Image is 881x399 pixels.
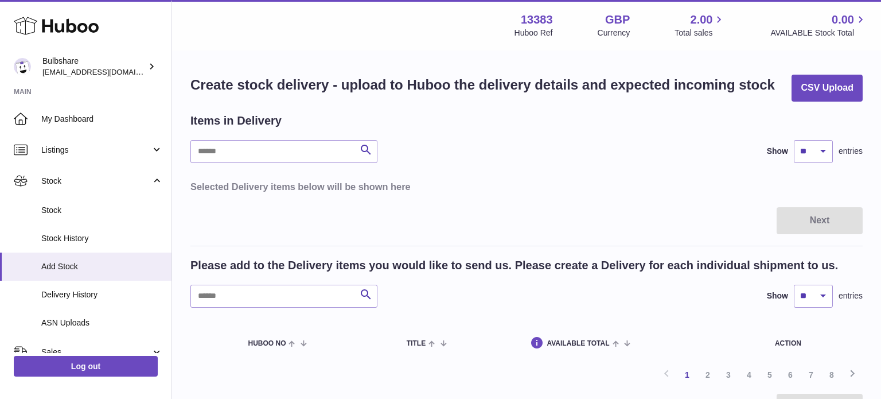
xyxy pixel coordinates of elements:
a: 6 [780,365,801,385]
div: Currency [598,28,630,38]
strong: GBP [605,12,630,28]
h3: Selected Delivery items below will be shown here [190,180,863,193]
h2: Please add to the Delivery items you would like to send us. Please create a Delivery for each ind... [190,258,838,273]
a: 7 [801,365,821,385]
span: AVAILABLE Total [547,340,609,347]
span: Listings [41,145,151,156]
div: Action [775,340,851,347]
span: Sales [41,347,151,358]
span: Stock [41,176,151,187]
h1: Create stock delivery - upload to Huboo the delivery details and expected incoming stock [190,76,775,94]
div: Bulbshare [42,56,146,78]
span: Add Stock [41,261,163,272]
a: 2 [697,365,718,385]
a: 0.00 AVAILABLE Stock Total [770,12,867,38]
span: 2.00 [691,12,713,28]
span: 0.00 [832,12,854,28]
a: 1 [677,365,697,385]
span: Stock History [41,233,163,244]
span: ASN Uploads [41,317,163,328]
button: CSV Upload [792,75,863,102]
a: 3 [718,365,739,385]
span: Total sales [675,28,726,38]
span: [EMAIL_ADDRESS][DOMAIN_NAME] [42,67,169,76]
a: 2.00 Total sales [675,12,726,38]
span: Delivery History [41,289,163,300]
a: 8 [821,365,842,385]
span: AVAILABLE Stock Total [770,28,867,38]
h2: Items in Delivery [190,113,282,129]
span: Stock [41,205,163,216]
label: Show [767,146,788,157]
strong: 13383 [521,12,553,28]
label: Show [767,290,788,301]
a: Log out [14,356,158,377]
span: entries [839,146,863,157]
span: entries [839,290,863,301]
span: My Dashboard [41,114,163,125]
span: Huboo no [248,340,286,347]
a: 4 [739,365,759,385]
span: Title [407,340,426,347]
a: 5 [759,365,780,385]
img: rimmellive@bulbshare.com [14,58,31,75]
div: Huboo Ref [514,28,553,38]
